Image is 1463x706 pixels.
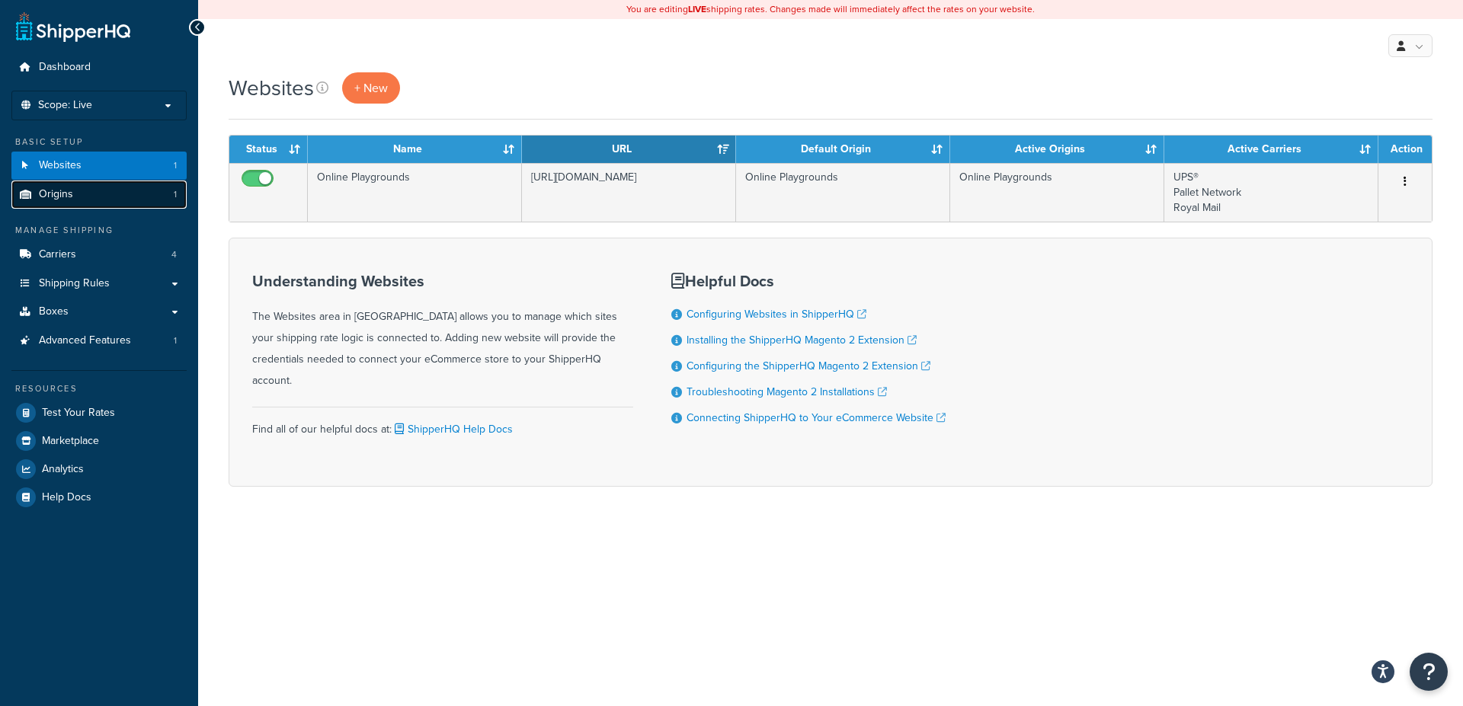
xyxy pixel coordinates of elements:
div: Find all of our helpful docs at: [252,407,633,440]
li: Websites [11,152,187,180]
a: Connecting ShipperHQ to Your eCommerce Website [687,410,946,426]
span: Carriers [39,248,76,261]
span: Shipping Rules [39,277,110,290]
div: Resources [11,382,187,395]
h3: Understanding Websites [252,273,633,289]
td: Online Playgrounds [736,163,950,222]
span: Scope: Live [38,99,92,112]
a: ShipperHQ Help Docs [392,421,513,437]
a: Boxes [11,298,187,326]
span: Origins [39,188,73,201]
a: Test Your Rates [11,399,187,426]
a: Dashboard [11,53,187,81]
a: Origins 1 [11,180,187,209]
b: LIVE [688,2,706,16]
th: Default Origin: activate to sort column ascending [736,136,950,163]
a: + New [342,72,400,104]
th: Action [1378,136,1432,163]
th: URL: activate to sort column ascending [522,136,736,163]
th: Active Carriers: activate to sort column ascending [1164,136,1378,163]
li: Origins [11,180,187,209]
h1: Websites [229,73,314,103]
a: Marketplace [11,427,187,455]
span: Boxes [39,305,69,318]
a: Configuring the ShipperHQ Magento 2 Extension [687,358,930,374]
th: Status: activate to sort column ascending [229,136,308,163]
a: Installing the ShipperHQ Magento 2 Extension [687,332,917,348]
a: Troubleshooting Magento 2 Installations [687,384,887,400]
a: Websites 1 [11,152,187,180]
td: [URL][DOMAIN_NAME] [522,163,736,222]
th: Active Origins: activate to sort column ascending [950,136,1164,163]
span: Advanced Features [39,334,131,347]
span: Analytics [42,463,84,476]
th: Name: activate to sort column ascending [308,136,522,163]
span: Websites [39,159,82,172]
div: The Websites area in [GEOGRAPHIC_DATA] allows you to manage which sites your shipping rate logic ... [252,273,633,391]
li: Carriers [11,241,187,269]
a: ShipperHQ Home [16,11,130,42]
a: Shipping Rules [11,270,187,298]
a: Help Docs [11,484,187,511]
div: Basic Setup [11,136,187,149]
span: 4 [171,248,177,261]
span: Help Docs [42,491,91,504]
span: 1 [174,334,177,347]
a: Carriers 4 [11,241,187,269]
td: Online Playgrounds [308,163,522,222]
span: Test Your Rates [42,407,115,420]
a: Analytics [11,455,187,483]
span: 1 [174,159,177,172]
span: Marketplace [42,435,99,448]
a: Advanced Features 1 [11,327,187,355]
li: Advanced Features [11,327,187,355]
span: 1 [174,188,177,201]
td: UPS® Pallet Network Royal Mail [1164,163,1378,222]
td: Online Playgrounds [950,163,1164,222]
span: Dashboard [39,61,91,74]
span: + New [354,79,388,97]
a: Configuring Websites in ShipperHQ [687,306,866,322]
button: Open Resource Center [1410,653,1448,691]
div: Manage Shipping [11,224,187,237]
h3: Helpful Docs [671,273,946,289]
